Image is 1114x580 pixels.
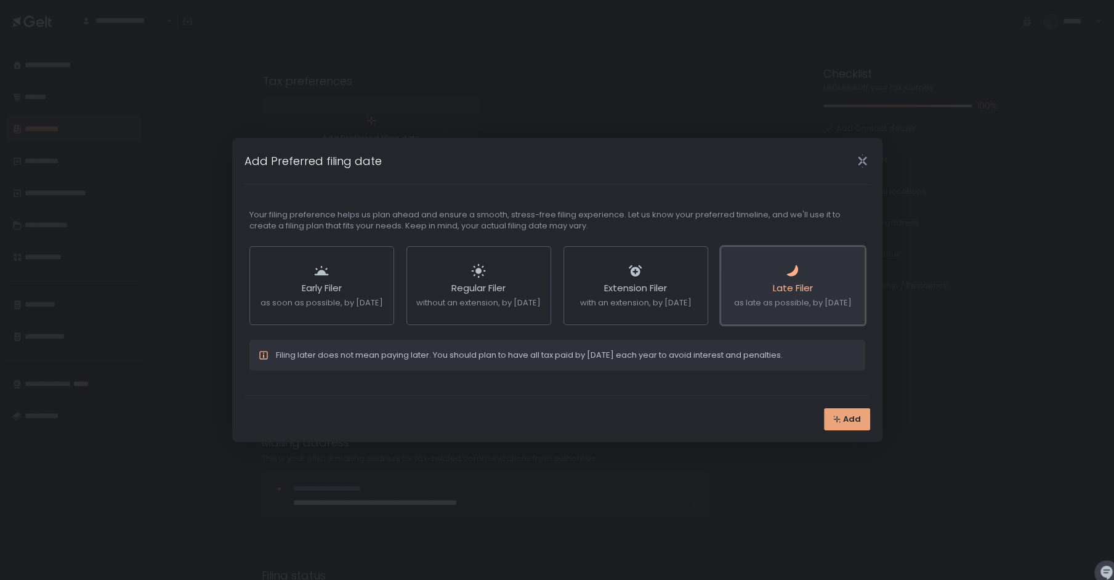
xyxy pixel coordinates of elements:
h1: Add Preferred filing date [244,153,382,169]
span: Late Filer [773,281,813,294]
span: without an extension, by [DATE] [416,297,541,308]
div: Filing later does not mean paying later. You should plan to have all tax paid by [DATE] each year... [276,350,783,361]
span: Early Filer [302,281,342,294]
span: with an extension, by [DATE] [580,297,692,308]
span: as late as possible, by [DATE] [734,297,852,308]
span: Extension Filer [604,281,667,294]
span: Add [843,414,861,425]
div: Your filing preference helps us plan ahead and ensure a smooth, stress-free filing experience. Le... [249,209,865,232]
div: Close [843,154,882,168]
span: Regular Filer [451,281,506,294]
button: Add [824,408,870,430]
span: as soon as possible, by [DATE] [260,297,383,308]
